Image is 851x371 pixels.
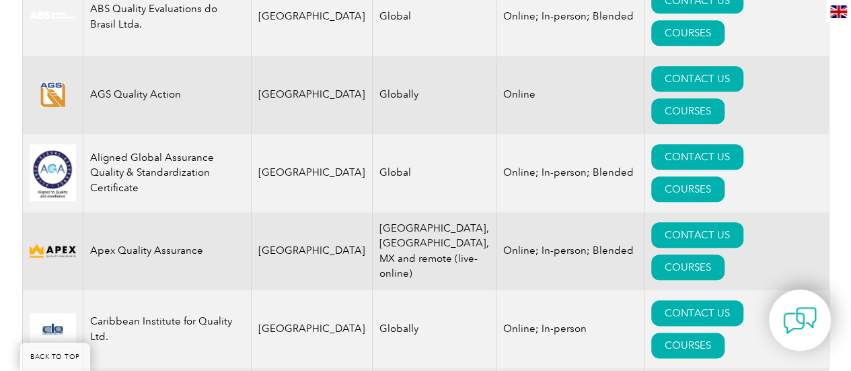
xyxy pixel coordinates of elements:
img: e8128bb3-5a91-eb11-b1ac-002248146a66-logo.png [30,82,76,108]
td: [GEOGRAPHIC_DATA] [251,212,372,290]
a: CONTACT US [651,66,743,92]
td: AGS Quality Action [83,56,251,134]
img: d6ccebca-6c76-ed11-81ab-0022481565fd-logo.jpg [30,313,76,344]
a: CONTACT US [651,222,743,248]
a: BACK TO TOP [20,343,90,371]
td: Globally [372,56,496,134]
td: Apex Quality Assurance [83,212,251,290]
a: COURSES [651,333,725,358]
td: [GEOGRAPHIC_DATA], [GEOGRAPHIC_DATA], MX and remote (live-online) [372,212,496,290]
td: Online; In-person; Blended [496,212,644,290]
a: COURSES [651,20,725,46]
td: Aligned Global Assurance Quality & Standardization Certificate [83,134,251,212]
a: CONTACT US [651,144,743,170]
img: 049e7a12-d1a0-ee11-be37-00224893a058-logo.jpg [30,144,76,202]
td: [GEOGRAPHIC_DATA] [251,56,372,134]
td: Caribbean Institute for Quality Ltd. [83,290,251,368]
a: COURSES [651,176,725,202]
img: c92924ac-d9bc-ea11-a814-000d3a79823d-logo.jpg [30,11,76,22]
td: [GEOGRAPHIC_DATA] [251,290,372,368]
td: Online; In-person [496,290,644,368]
img: contact-chat.png [783,304,817,337]
td: Online; In-person; Blended [496,134,644,212]
a: COURSES [651,255,725,280]
img: cdfe6d45-392f-f011-8c4d-000d3ad1ee32-logo.png [30,242,76,259]
img: en [830,5,847,18]
td: Global [372,134,496,212]
a: COURSES [651,98,725,124]
td: [GEOGRAPHIC_DATA] [251,134,372,212]
td: Globally [372,290,496,368]
td: Online [496,56,644,134]
a: CONTACT US [651,300,743,326]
